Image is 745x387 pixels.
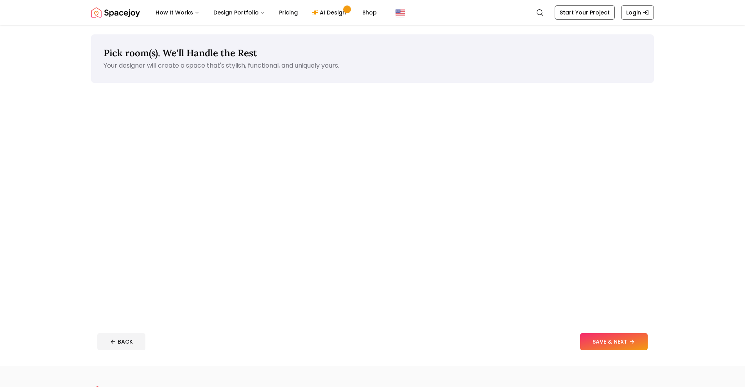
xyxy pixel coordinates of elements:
[580,333,648,350] button: SAVE & NEXT
[621,5,654,20] a: Login
[149,5,383,20] nav: Main
[91,5,140,20] a: Spacejoy
[396,8,405,17] img: United States
[91,5,140,20] img: Spacejoy Logo
[273,5,304,20] a: Pricing
[149,5,206,20] button: How It Works
[306,5,355,20] a: AI Design
[104,47,257,59] span: Pick room(s). We'll Handle the Rest
[207,5,271,20] button: Design Portfolio
[555,5,615,20] a: Start Your Project
[104,61,641,70] p: Your designer will create a space that's stylish, functional, and uniquely yours.
[97,333,145,350] button: BACK
[356,5,383,20] a: Shop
